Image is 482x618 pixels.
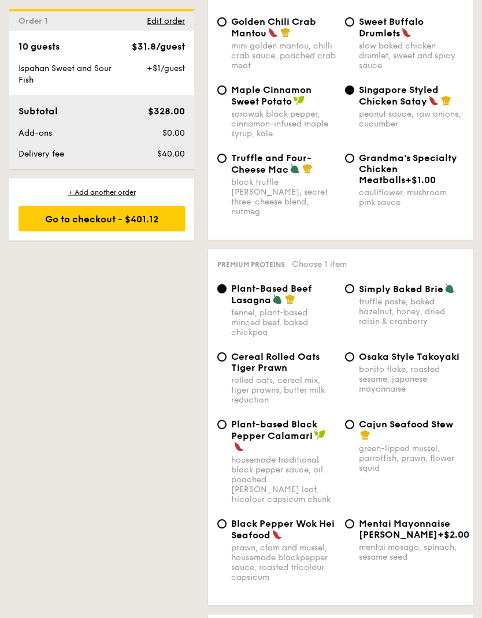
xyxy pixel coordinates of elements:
[18,188,185,197] div: + Add another order
[359,352,459,363] span: Osaka Style Takoyaki
[290,164,300,174] img: icon-vegetarian.fe4039eb.svg
[18,128,52,138] span: Add-ons
[401,28,411,38] img: icon-spicy.37a8142b.svg
[217,261,285,269] span: Premium proteins
[18,149,64,159] span: Delivery fee
[285,295,295,305] img: icon-chef-hat.a58ddaea.svg
[217,520,227,529] input: Black Pepper Wok Hei Seafoodprawn, clam and mussel, housemade blackpepper sauce, roasted tricolou...
[359,110,464,129] div: peanut sauce, raw onions, cucumber
[359,85,439,107] span: Singapore Styled Chicken Satay
[217,86,227,95] input: Maple Cinnamon Sweet Potatosarawak black pepper, cinnamon-infused maple syrup, kale
[231,284,312,306] span: Plant-Based Beef Lasagna
[231,17,316,39] span: Golden Chili Crab Mantou
[345,18,354,27] input: Sweet Buffalo Drumletsslow baked chicken drumlet, sweet and spicy sauce
[231,419,317,442] span: Plant-based Black Pepper Calamari
[231,178,336,217] div: black truffle [PERSON_NAME], secret three-cheese blend, nutmeg
[314,430,325,441] img: icon-vegan.f8ff3823.svg
[360,430,370,441] img: icon-chef-hat.a58ddaea.svg
[280,28,291,38] img: icon-chef-hat.a58ddaea.svg
[231,308,336,338] div: fennel, plant-based minced beef, baked chickpea
[359,543,464,563] div: mentai masago, spinach, sesame seed
[272,295,283,305] img: icon-vegetarian.fe4039eb.svg
[292,260,347,270] span: Choose 1 item
[345,520,354,529] input: Mentai Mayonnaise [PERSON_NAME]+$2.00mentai masago, spinach, sesame seed
[162,128,185,138] span: $0.00
[132,40,185,54] div: $31.8/guest
[231,543,336,583] div: prawn, clam and mussel, housemade blackpepper sauce, roasted tricolour capsicum
[157,149,185,159] span: $40.00
[359,153,457,186] span: Grandma's Specialty Chicken Meatballs
[233,442,244,452] img: icon-spicy.37a8142b.svg
[231,376,336,405] div: rolled oats, cereal mix, tiger prawns, butter milk reduction
[217,154,227,163] input: Truffle and Four-Cheese Macblack truffle [PERSON_NAME], secret three-cheese blend, nutmeg
[359,519,450,541] span: Mentai Mayonnaise [PERSON_NAME]
[217,18,227,27] input: Golden Chili Crab Mantoumini golden mantou, chilli crab sauce, poached crab meat
[147,16,185,26] span: Edit order
[428,96,439,106] img: icon-spicy.37a8142b.svg
[405,175,436,186] span: +$1.00
[18,106,58,117] span: Subtotal
[293,96,305,106] img: icon-vegan.f8ff3823.svg
[345,353,354,362] input: Osaka Style Takoyakibonito flake, roasted sesame, japanese mayonnaise
[345,86,354,95] input: Singapore Styled Chicken Sataypeanut sauce, raw onions, cucumber
[359,188,464,208] div: cauliflower, mushroom pink sauce
[231,42,336,71] div: mini golden mantou, chilli crab sauce, poached crab meat
[231,85,312,107] span: Maple Cinnamon Sweet Potato
[359,42,464,71] div: slow baked chicken drumlet, sweet and spicy sauce
[302,164,313,174] img: icon-chef-hat.a58ddaea.svg
[359,444,464,474] div: green-lipped mussel, parrotfish, prawn, flower squid
[437,530,469,541] span: +$2.00
[147,64,185,73] span: +$1/guest
[217,420,227,430] input: Plant-based Black Pepper Calamarihousemade traditional black pepper sauce, oil poached [PERSON_NA...
[272,530,282,540] img: icon-spicy.37a8142b.svg
[359,419,453,430] span: Cajun Seafood Stew
[231,110,336,139] div: sarawak black pepper, cinnamon-infused maple syrup, kale
[444,284,455,294] img: icon-vegetarian.fe4039eb.svg
[18,40,60,54] div: 10 guests
[231,352,320,374] span: Cereal Rolled Oats Tiger Prawn
[148,106,185,117] span: $328.00
[231,456,336,505] div: housemade traditional black pepper sauce, oil poached [PERSON_NAME] leaf, tricolour capsicum chunk
[359,284,443,295] span: Simply Baked Brie
[441,96,451,106] img: icon-chef-hat.a58ddaea.svg
[268,28,278,38] img: icon-spicy.37a8142b.svg
[18,64,112,85] span: Ispahan Sweet and Sour Fish
[231,519,335,541] span: Black Pepper Wok Hei Seafood
[359,17,424,39] span: Sweet Buffalo Drumlets
[345,285,354,294] input: Simply Baked Brietruffle paste, baked hazelnut, honey, dried raisin & cranberry
[18,16,53,26] span: Order 1
[345,154,354,163] input: Grandma's Specialty Chicken Meatballs+$1.00cauliflower, mushroom pink sauce
[359,365,464,394] div: bonito flake, roasted sesame, japanese mayonnaise
[231,153,312,176] span: Truffle and Four-Cheese Mac
[359,297,464,327] div: truffle paste, baked hazelnut, honey, dried raisin & cranberry
[18,206,185,232] div: Go to checkout - $401.12
[217,353,227,362] input: Cereal Rolled Oats Tiger Prawnrolled oats, cereal mix, tiger prawns, butter milk reduction
[217,285,227,294] input: Plant-Based Beef Lasagnafennel, plant-based minced beef, baked chickpea
[345,420,354,430] input: Cajun Seafood Stewgreen-lipped mussel, parrotfish, prawn, flower squid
